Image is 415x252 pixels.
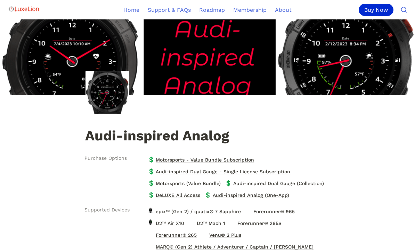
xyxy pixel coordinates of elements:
[245,208,251,213] img: Forerunner® 965
[148,168,153,173] span: 💲
[227,218,284,229] a: Forerunner® 265SForerunner® 265S
[146,166,292,177] a: 💲Audi-inspired Dual Gauge - Single License Subscription
[146,178,223,189] a: 💲Motorsports (Value Bundle)
[146,229,199,241] a: Forerunner® 265Forerunner® 265
[155,242,314,251] span: MARQ® (Gen 2) Athlete / Adventurer / Captain / [PERSON_NAME]
[147,231,154,237] img: Forerunner® 265
[146,154,256,165] a: 💲Motorsports - Value Bundle Subscription
[204,191,210,197] span: 💲
[155,155,255,164] span: Motorsports - Value Bundle Subscription
[147,219,154,225] img: D2™ Air X10
[155,231,197,240] span: Forerunner® 265
[243,206,296,217] a: Forerunner® 965Forerunner® 965
[148,180,153,185] span: 💲
[8,2,40,16] img: Logo
[237,219,282,228] span: Forerunner® 265S
[229,219,235,225] img: Forerunner® 265S
[84,128,331,145] h1: Audi-inspired Analog
[146,218,186,229] a: D2™ Air X10D2™ Air X10
[359,4,393,16] div: Buy Now
[233,179,325,188] span: Audi-inspired Dual Gauge (Collection)
[155,179,221,188] span: Motorsports (Value Bundle)
[148,191,153,197] span: 💲
[146,206,243,217] a: epix™ (Gen 2) / quatix® 7 Sapphireepix™ (Gen 2) / quatix® 7 Sapphire
[196,219,226,228] span: D2™ Mach 1
[155,207,242,216] span: epix™ (Gen 2) / quatix® 7 Sapphire
[223,178,326,189] a: 💲Audi-inspired Dual Gauge (Collection)
[155,191,201,200] span: DeLUXE All Access
[188,219,194,225] img: D2™ Mach 1
[155,167,291,176] span: Audi-inspired Dual Gauge - Single License Subscription
[84,155,127,162] span: Purchase Options
[148,156,153,162] span: 💲
[86,71,129,114] img: Audi-inspired Analog
[186,218,227,229] a: D2™ Mach 1D2™ Mach 1
[209,231,242,240] span: Venu® 2 Plus
[155,219,185,228] span: D2™ Air X10
[201,231,207,237] img: Venu® 2 Plus
[225,180,230,185] span: 💲
[84,206,130,214] span: Supported Devices
[147,208,154,213] img: epix™ (Gen 2) / quatix® 7 Sapphire
[202,190,291,201] a: 💲Audi-inspired Analog (One-App)
[199,229,243,241] a: Venu® 2 PlusVenu® 2 Plus
[146,190,202,201] a: 💲DeLUXE All Access
[212,191,290,200] span: Audi-inspired Analog (One-App)
[147,243,154,249] img: MARQ® (Gen 2) Athlete / Adventurer / Captain / Golfer
[253,207,295,216] span: Forerunner® 965
[359,4,396,16] a: Buy Now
